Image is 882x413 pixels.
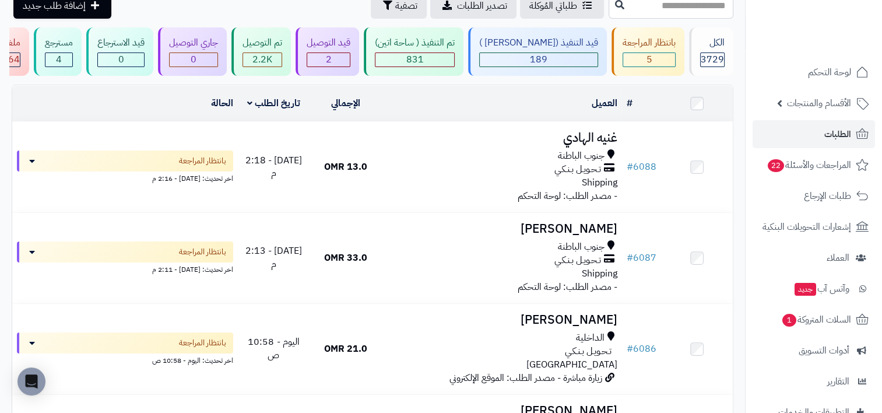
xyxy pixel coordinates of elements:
[245,244,302,271] span: [DATE] - 2:13 م
[179,337,226,349] span: بانتظار المراجعة
[626,160,656,174] a: #6088
[787,95,851,111] span: الأقسام والمنتجات
[646,52,652,66] span: 5
[827,373,849,390] span: التقارير
[247,96,300,110] a: تاريخ الطلب
[17,171,233,184] div: اخر تحديث: [DATE] - 2:16 م
[243,36,282,50] div: تم التوصيل
[554,163,600,176] span: تـحـويـل بـنـكـي
[753,306,875,334] a: السلات المتروكة1
[753,120,875,148] a: الطلبات
[701,52,724,66] span: 3729
[2,36,20,50] div: ملغي
[808,64,851,80] span: لوحة التحكم
[97,36,145,50] div: قيد الاسترجاع
[386,313,617,327] h3: [PERSON_NAME]
[782,314,796,327] span: 1
[626,342,656,356] a: #6086
[248,335,299,362] span: اليوم - 10:58 ص
[84,27,156,76] a: قيد الاسترجاع 0
[324,342,367,356] span: 21.0 OMR
[687,27,736,76] a: الكل3729
[179,155,226,167] span: بانتظار المراجعة
[229,27,293,76] a: تم التوصيل 2.2K
[581,176,617,190] span: Shipping
[762,219,851,235] span: إشعارات التحويلات البنكية
[753,367,875,395] a: التقارير
[753,151,875,179] a: المراجعات والأسئلة22
[324,251,367,265] span: 33.0 OMR
[17,262,233,275] div: اخر تحديث: [DATE] - 2:11 م
[804,188,851,204] span: طلبات الإرجاع
[331,96,360,110] a: الإجمالي
[211,96,233,110] a: الحالة
[824,126,851,142] span: الطلبات
[753,337,875,365] a: أدوات التسويق
[386,222,617,236] h3: [PERSON_NAME]
[293,27,361,76] a: قيد التوصيل 2
[170,53,217,66] div: 0
[753,58,875,86] a: لوحة التحكم
[767,157,851,173] span: المراجعات والأسئلة
[793,281,849,297] span: وآتس آب
[17,367,45,395] div: Open Intercom Messenger
[554,254,600,267] span: تـحـويـل بـنـكـي
[386,131,617,145] h3: غنيه الهادي
[406,52,424,66] span: 831
[753,244,875,272] a: العملاء
[557,149,604,163] span: جنوب الباطنة
[31,27,84,76] a: مسترجع 4
[2,52,20,66] span: 464
[591,96,617,110] a: العميل
[626,342,632,356] span: #
[98,53,144,66] div: 0
[795,283,816,296] span: جديد
[375,53,454,66] div: 831
[626,251,632,265] span: #
[626,251,656,265] a: #6087
[45,36,73,50] div: مسترجع
[623,53,675,66] div: 5
[169,36,218,50] div: جاري التوصيل
[530,52,547,66] span: 189
[626,96,632,110] a: #
[479,36,598,50] div: قيد التنفيذ ([PERSON_NAME] )
[753,182,875,210] a: طلبات الإرجاع
[626,160,632,174] span: #
[623,36,676,50] div: بانتظار المراجعة
[753,213,875,241] a: إشعارات التحويلات البنكية
[382,213,622,303] td: - مصدر الطلب: لوحة التحكم
[581,267,617,281] span: Shipping
[56,52,62,66] span: 4
[382,122,622,212] td: - مصدر الطلب: لوحة التحكم
[243,53,282,66] div: 2234
[326,52,332,66] span: 2
[245,153,302,181] span: [DATE] - 2:18 م
[45,53,72,66] div: 4
[179,246,226,258] span: بانتظار المراجعة
[575,331,604,345] span: الداخلية
[564,345,611,358] span: تـحـويـل بـنـكـي
[557,240,604,254] span: جنوب الباطنة
[609,27,687,76] a: بانتظار المراجعة 5
[252,52,272,66] span: 2.2K
[375,36,455,50] div: تم التنفيذ ( ساحة اتين)
[827,250,849,266] span: العملاء
[753,275,875,303] a: وآتس آبجديد
[449,371,602,385] span: زيارة مباشرة - مصدر الطلب: الموقع الإلكتروني
[799,342,849,359] span: أدوات التسويق
[781,311,851,328] span: السلات المتروكة
[2,53,20,66] div: 464
[526,358,617,372] span: [GEOGRAPHIC_DATA]
[361,27,466,76] a: تم التنفيذ ( ساحة اتين) 831
[156,27,229,76] a: جاري التوصيل 0
[307,53,350,66] div: 2
[480,53,598,66] div: 189
[324,160,367,174] span: 13.0 OMR
[466,27,609,76] a: قيد التنفيذ ([PERSON_NAME] ) 189
[118,52,124,66] span: 0
[803,32,871,56] img: logo-2.png
[191,52,196,66] span: 0
[17,353,233,366] div: اخر تحديث: اليوم - 10:58 ص
[307,36,350,50] div: قيد التوصيل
